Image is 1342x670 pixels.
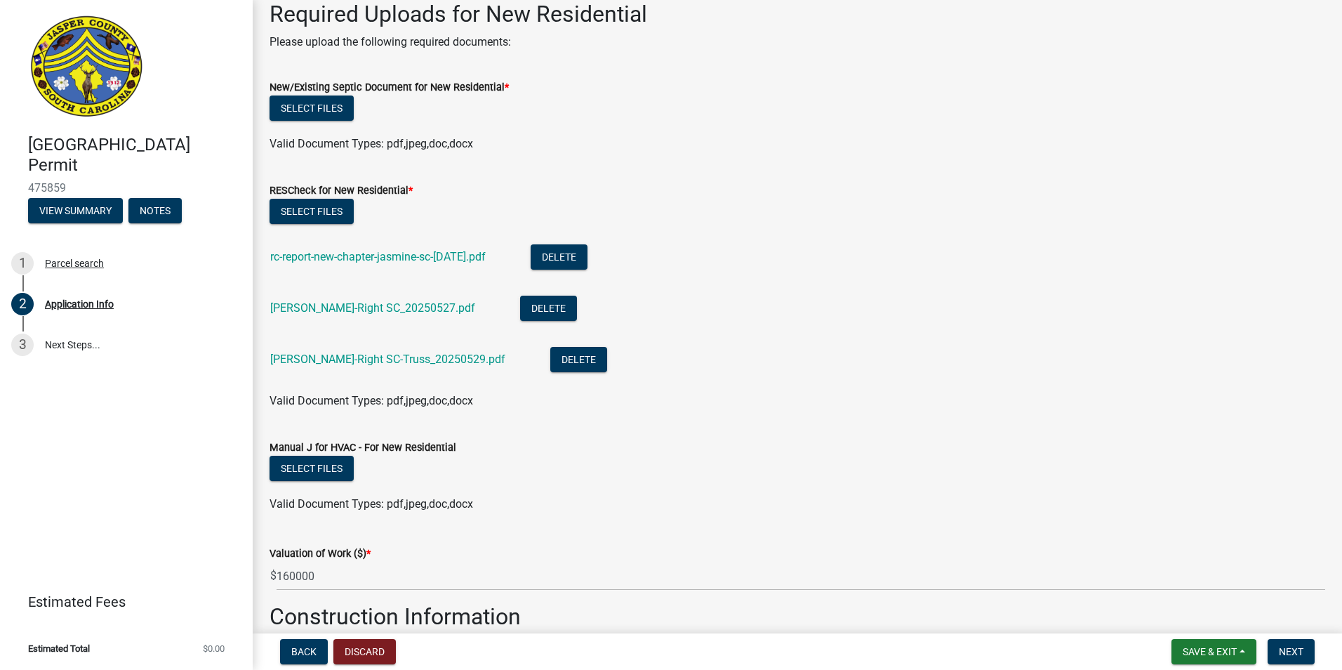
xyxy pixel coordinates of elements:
button: Delete [550,347,607,372]
span: Valid Document Types: pdf,jpeg,doc,docx [270,137,473,150]
wm-modal-confirm: Delete Document [520,302,577,315]
h4: [GEOGRAPHIC_DATA] Permit [28,135,241,176]
span: 475859 [28,181,225,195]
wm-modal-confirm: Delete Document [531,251,587,264]
span: $0.00 [203,644,225,653]
div: 1 [11,252,34,275]
label: RESCheck for New Residential [270,186,413,196]
label: New/Existing Septic Document for New Residential [270,83,509,93]
span: Estimated Total [28,644,90,653]
img: Jasper County, South Carolina [28,15,145,120]
wm-modal-confirm: Summary [28,206,123,217]
span: Valid Document Types: pdf,jpeg,doc,docx [270,394,473,407]
span: Back [291,646,317,657]
button: Delete [531,244,587,270]
div: Parcel search [45,258,104,268]
label: Manual J for HVAC - For New Residential [270,443,456,453]
button: Select files [270,199,354,224]
wm-modal-confirm: Notes [128,206,182,217]
button: Delete [520,296,577,321]
a: rc-report-new-chapter-jasmine-sc-[DATE].pdf [270,250,486,263]
div: 3 [11,334,34,356]
wm-modal-confirm: Delete Document [550,353,607,367]
div: 2 [11,293,34,315]
button: View Summary [28,198,123,223]
div: Application Info [45,299,114,309]
label: Valuation of Work ($) [270,549,371,559]
h2: Construction Information [270,603,1325,630]
span: Next [1279,646,1303,657]
a: Estimated Fees [11,588,230,616]
span: Valid Document Types: pdf,jpeg,doc,docx [270,497,473,511]
span: Save & Exit [1183,646,1237,657]
button: Save & Exit [1171,639,1256,664]
button: Discard [333,639,396,664]
h2: Required Uploads for New Residential [270,1,1325,27]
button: Select files [270,456,354,481]
button: Next [1268,639,1315,664]
button: Select files [270,96,354,121]
p: Please upload the following required documents: [270,34,1325,51]
button: Back [280,639,328,664]
a: [PERSON_NAME]-Right SC-Truss_20250529.pdf [270,353,505,366]
button: Notes [128,198,182,223]
a: [PERSON_NAME]-Right SC_20250527.pdf [270,301,475,315]
span: $ [270,562,277,591]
